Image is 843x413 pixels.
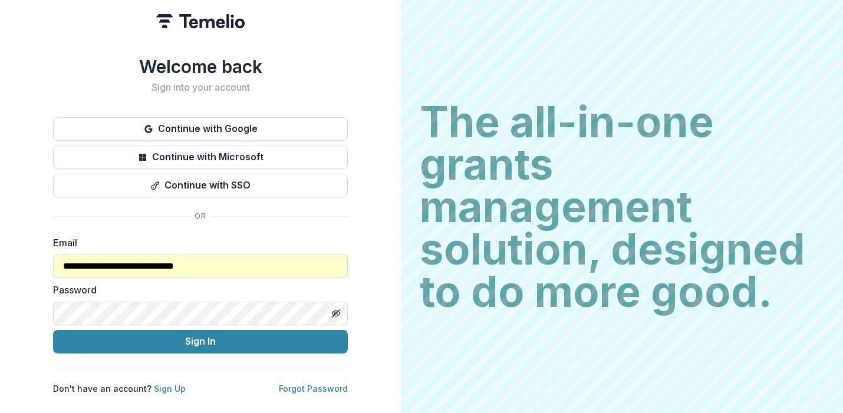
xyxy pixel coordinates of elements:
[53,82,348,93] h2: Sign into your account
[156,14,245,28] img: Temelio
[53,56,348,77] h1: Welcome back
[53,174,348,197] button: Continue with SSO
[53,283,341,297] label: Password
[53,236,341,250] label: Email
[327,304,345,323] button: Toggle password visibility
[53,330,348,353] button: Sign In
[53,146,348,169] button: Continue with Microsoft
[53,382,186,395] p: Don't have an account?
[53,117,348,141] button: Continue with Google
[154,384,186,394] a: Sign Up
[279,384,348,394] a: Forgot Password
